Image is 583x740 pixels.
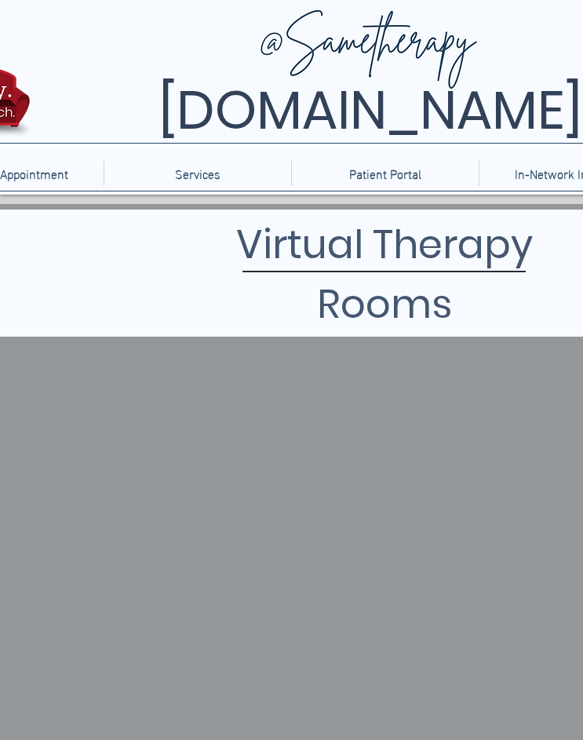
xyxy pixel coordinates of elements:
p: Services [167,161,228,186]
a: Patient Portal [291,161,479,186]
p: Patient Portal [341,161,429,186]
div: Services [104,161,291,186]
span: [DOMAIN_NAME] [159,73,582,148]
